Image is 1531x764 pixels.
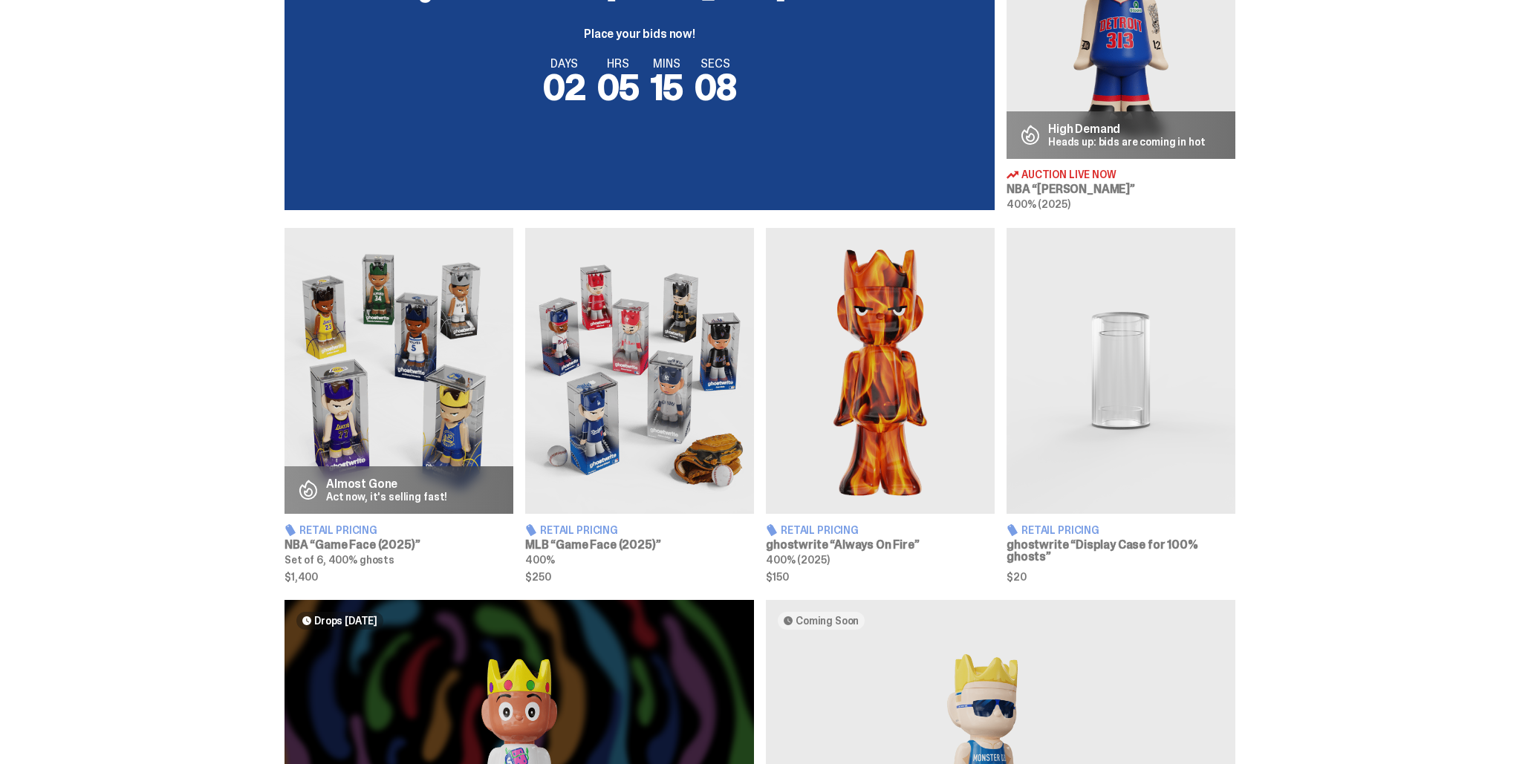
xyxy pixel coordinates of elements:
[540,525,618,535] span: Retail Pricing
[781,525,859,535] span: Retail Pricing
[1021,169,1116,180] span: Auction Live Now
[543,64,585,111] span: 02
[597,64,639,111] span: 05
[651,58,683,70] span: MINS
[525,228,754,514] img: Game Face (2025)
[285,228,513,581] a: Game Face (2025) Almost Gone Act now, it's selling fast! Retail Pricing
[1021,525,1099,535] span: Retail Pricing
[695,64,736,111] span: 08
[796,615,859,627] span: Coming Soon
[766,539,995,551] h3: ghostwrite “Always On Fire”
[651,64,683,111] span: 15
[314,615,377,627] span: Drops [DATE]
[1007,539,1235,563] h3: ghostwrite “Display Case for 100% ghosts”
[1048,123,1206,135] p: High Demand
[1007,197,1070,211] span: 400% (2025)
[695,58,736,70] span: SECS
[766,228,995,514] img: Always On Fire
[525,572,754,582] span: $250
[525,539,754,551] h3: MLB “Game Face (2025)”
[285,572,513,582] span: $1,400
[285,228,513,514] img: Game Face (2025)
[543,58,585,70] span: DAYS
[1007,228,1235,514] img: Display Case for 100% ghosts
[285,553,394,567] span: Set of 6, 400% ghosts
[766,228,995,581] a: Always On Fire Retail Pricing
[299,525,377,535] span: Retail Pricing
[285,539,513,551] h3: NBA “Game Face (2025)”
[1007,572,1235,582] span: $20
[766,572,995,582] span: $150
[419,28,860,40] p: Place your bids now!
[597,58,639,70] span: HRS
[326,492,447,502] p: Act now, it's selling fast!
[1007,183,1235,195] h3: NBA “[PERSON_NAME]”
[766,553,829,567] span: 400% (2025)
[525,228,754,581] a: Game Face (2025) Retail Pricing
[1007,228,1235,581] a: Display Case for 100% ghosts Retail Pricing
[1048,137,1206,147] p: Heads up: bids are coming in hot
[326,478,447,490] p: Almost Gone
[525,553,554,567] span: 400%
